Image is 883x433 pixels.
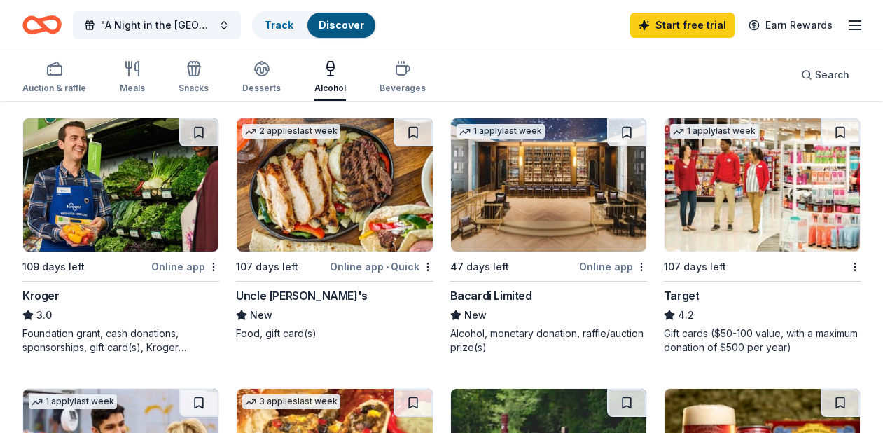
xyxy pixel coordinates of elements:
[380,83,426,94] div: Beverages
[664,259,726,275] div: 107 days left
[101,17,213,34] span: "A Night in the [GEOGRAPHIC_DATA]: The [PERSON_NAME] School Benefit Fundraiser"
[314,83,346,94] div: Alcohol
[664,118,861,355] a: Image for Target1 applylast week107 days leftTarget4.2Gift cards ($50-100 value, with a maximum d...
[236,118,433,341] a: Image for Uncle Julio's2 applieslast week107 days leftOnline app•QuickUncle [PERSON_NAME]'sNewFoo...
[22,8,62,41] a: Home
[179,83,209,94] div: Snacks
[665,118,860,252] img: Image for Target
[22,287,60,304] div: Kroger
[319,19,364,31] a: Discover
[450,327,647,355] div: Alcohol, monetary donation, raffle/auction prize(s)
[242,83,281,94] div: Desserts
[250,307,272,324] span: New
[151,258,219,275] div: Online app
[815,67,849,83] span: Search
[236,259,298,275] div: 107 days left
[252,11,377,39] button: TrackDiscover
[242,394,340,409] div: 3 applies last week
[120,55,145,101] button: Meals
[36,307,52,324] span: 3.0
[23,118,218,252] img: Image for Kroger
[464,307,487,324] span: New
[450,287,532,304] div: Bacardi Limited
[670,124,758,139] div: 1 apply last week
[120,83,145,94] div: Meals
[22,259,85,275] div: 109 days left
[630,13,735,38] a: Start free trial
[237,118,432,252] img: Image for Uncle Julio's
[664,287,700,304] div: Target
[242,124,340,139] div: 2 applies last week
[236,327,433,341] div: Food, gift card(s)
[22,83,86,94] div: Auction & raffle
[450,259,509,275] div: 47 days left
[22,55,86,101] button: Auction & raffle
[73,11,241,39] button: "A Night in the [GEOGRAPHIC_DATA]: The [PERSON_NAME] School Benefit Fundraiser"
[579,258,647,275] div: Online app
[664,327,861,355] div: Gift cards ($50-100 value, with a maximum donation of $500 per year)
[450,118,647,355] a: Image for Bacardi Limited1 applylast week47 days leftOnline appBacardi LimitedNewAlcohol, monetar...
[314,55,346,101] button: Alcohol
[678,307,694,324] span: 4.2
[386,261,389,273] span: •
[22,118,219,355] a: Image for Kroger109 days leftOnline appKroger3.0Foundation grant, cash donations, sponsorships, g...
[29,394,117,409] div: 1 apply last week
[457,124,545,139] div: 1 apply last week
[179,55,209,101] button: Snacks
[790,61,861,89] button: Search
[451,118,646,252] img: Image for Bacardi Limited
[22,327,219,355] div: Foundation grant, cash donations, sponsorships, gift card(s), Kroger products
[236,287,368,304] div: Uncle [PERSON_NAME]'s
[242,55,281,101] button: Desserts
[380,55,426,101] button: Beverages
[265,19,293,31] a: Track
[740,13,841,38] a: Earn Rewards
[330,258,433,275] div: Online app Quick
